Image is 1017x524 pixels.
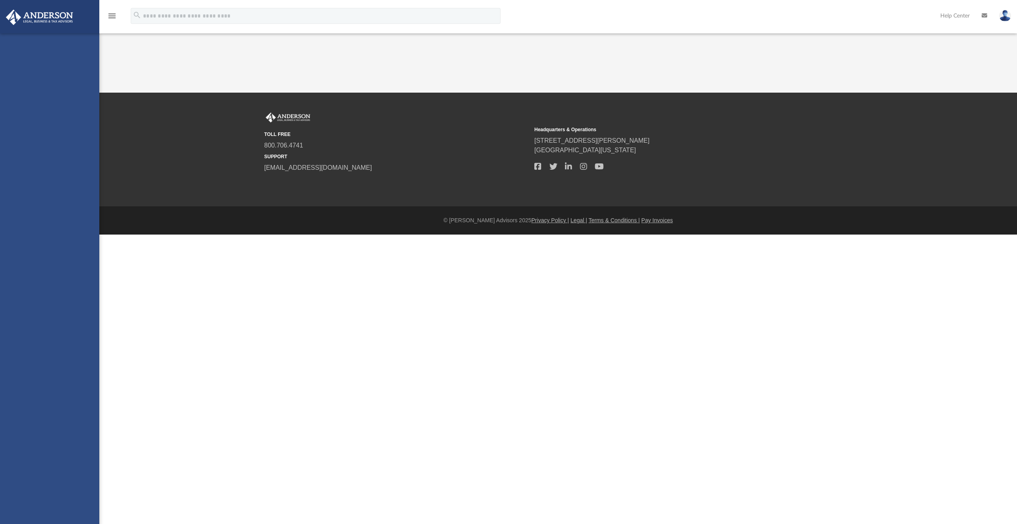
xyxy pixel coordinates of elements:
div: © [PERSON_NAME] Advisors 2025 [99,216,1017,225]
a: Pay Invoices [641,217,673,223]
small: TOLL FREE [264,131,529,138]
a: menu [107,15,117,21]
a: Terms & Conditions | [589,217,640,223]
small: SUPPORT [264,153,529,160]
small: Headquarters & Operations [534,126,799,133]
a: 800.706.4741 [264,142,303,149]
img: Anderson Advisors Platinum Portal [264,113,312,123]
a: [EMAIL_ADDRESS][DOMAIN_NAME] [264,164,372,171]
i: menu [107,11,117,21]
a: [STREET_ADDRESS][PERSON_NAME] [534,137,650,144]
img: User Pic [999,10,1011,21]
img: Anderson Advisors Platinum Portal [4,10,75,25]
a: Legal | [570,217,587,223]
a: [GEOGRAPHIC_DATA][US_STATE] [534,147,636,153]
a: Privacy Policy | [532,217,569,223]
i: search [133,11,141,19]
